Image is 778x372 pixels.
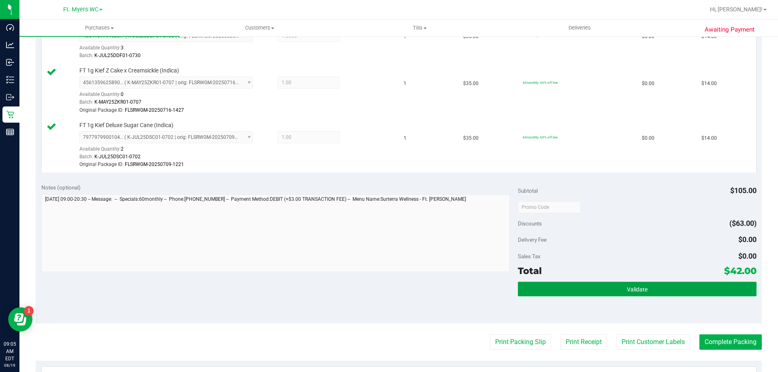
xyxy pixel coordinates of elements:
span: Batch: [79,53,93,58]
span: 2 [121,146,124,152]
span: $0.00 [738,252,757,260]
span: Original Package ID: [79,162,124,167]
span: Batch: [79,99,93,105]
span: $35.00 [463,80,479,87]
iframe: Resource center unread badge [24,306,34,316]
span: FLSRWGM-20250709-1221 [125,162,184,167]
span: 3 [121,45,124,51]
span: K-JUL25DDF01-0730 [94,53,141,58]
span: ($63.00) [729,219,757,227]
span: 60monthly: 60% off line [523,81,558,85]
button: Print Packing Slip [490,334,551,350]
span: Batch: [79,154,93,159]
span: Sales Tax [518,253,541,259]
span: 0 [121,91,124,97]
button: Print Receipt [560,334,607,350]
span: Tills [340,24,499,32]
button: Validate [518,282,756,296]
a: Tills [340,19,500,36]
div: Available Quantity: [79,143,262,159]
span: $14.00 [701,80,717,87]
inline-svg: Retail [6,111,14,119]
span: K-JUL25DSC01-0702 [94,154,141,159]
span: $42.00 [724,265,757,276]
div: Available Quantity: [79,89,262,104]
iframe: Resource center [8,307,32,332]
span: Delivery Fee [518,236,547,243]
span: Subtotal [518,187,538,194]
span: $0.00 [642,134,654,142]
button: Print Customer Labels [616,334,690,350]
inline-svg: Analytics [6,41,14,49]
button: Complete Packing [699,334,762,350]
span: FT 1g Kief Deluxe Sugar Cane (Indica) [79,121,173,129]
span: 1 [404,80,406,87]
span: Total [518,265,542,276]
inline-svg: Inbound [6,58,14,66]
span: Original Package ID: [79,107,124,113]
inline-svg: Inventory [6,76,14,84]
span: $0.00 [642,80,654,87]
span: FLSRWGM-20250716-1427 [125,107,184,113]
span: $0.00 [738,235,757,244]
inline-svg: Outbound [6,93,14,101]
span: Notes (optional) [41,184,81,191]
inline-svg: Dashboard [6,23,14,32]
inline-svg: Reports [6,128,14,136]
span: Purchases [19,24,180,32]
span: Deliveries [558,24,602,32]
a: Customers [180,19,340,36]
span: Validate [627,286,648,293]
span: 60monthly: 60% off line [523,135,558,139]
span: $14.00 [701,134,717,142]
span: FT 1g Kief Z Cake x Creamsickle (Indica) [79,67,179,74]
span: Discounts [518,216,542,231]
p: 09:05 AM EDT [4,340,16,362]
span: K-MAY25ZKR01-0707 [94,99,141,105]
span: Ft. Myers WC [63,6,98,13]
span: $105.00 [730,186,757,195]
div: Available Quantity: [79,42,262,58]
span: $35.00 [463,134,479,142]
p: 08/19 [4,362,16,368]
span: Customers [180,24,339,32]
span: 1 [404,134,406,142]
input: Promo Code [518,201,581,213]
a: Deliveries [500,19,660,36]
a: Purchases [19,19,180,36]
span: Awaiting Payment [705,25,754,34]
span: Hi, [PERSON_NAME]! [710,6,763,13]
